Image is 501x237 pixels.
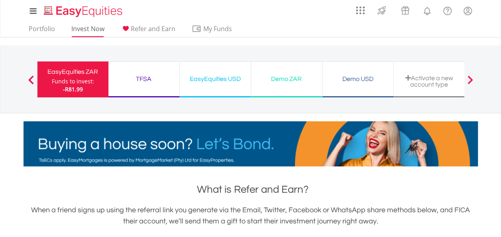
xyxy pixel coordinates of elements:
[131,24,175,33] span: Refer and Earn
[375,4,388,17] img: thrive-v2.svg
[351,2,370,15] a: AppsGrid
[197,184,308,195] span: What is Refer and Earn?
[393,2,417,17] a: Vouchers
[24,121,478,166] img: EasyMortage Promotion Banner
[113,73,175,85] div: TFSA
[399,75,460,88] div: Activate a new account type
[52,77,94,85] div: Funds to invest:
[42,66,104,77] div: EasyEquities ZAR
[26,25,58,37] a: Portfolio
[68,25,108,37] a: Invest Now
[24,205,478,227] h3: When a friend signs up using the referral link you generate via the Email, Twitter, Facebook or W...
[356,6,365,15] img: grid-menu-icon.svg
[42,5,126,18] img: EasyEquities_Logo.png
[417,2,437,18] a: Notifications
[192,24,244,34] span: My Funds
[41,2,126,18] a: Home page
[185,73,246,85] div: EasyEquities USD
[63,85,83,93] span: -R81.99
[437,2,458,18] a: FAQ's and Support
[256,73,317,85] div: Demo ZAR
[399,4,412,17] img: vouchers-v2.svg
[118,25,179,37] a: Refer and Earn
[458,2,478,20] a: My Profile
[327,73,389,85] div: Demo USD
